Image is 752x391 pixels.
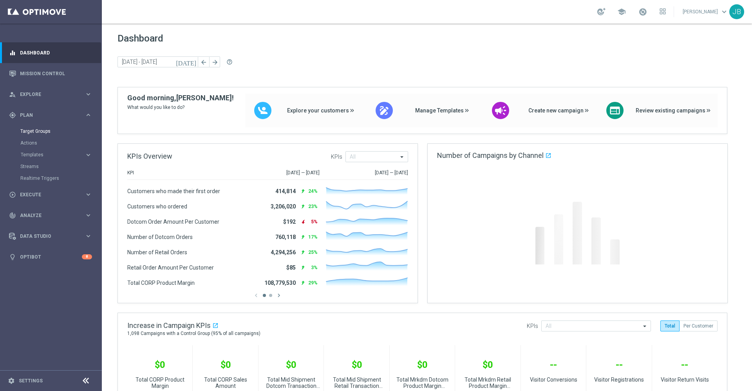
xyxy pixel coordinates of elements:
i: equalizer [9,49,16,56]
span: Analyze [20,213,85,218]
a: Actions [20,140,81,146]
i: keyboard_arrow_right [85,191,92,198]
div: Mission Control [9,63,92,84]
div: Analyze [9,212,85,219]
span: Data Studio [20,234,85,239]
button: lightbulb Optibot 8 [9,254,92,260]
div: Execute [9,191,85,198]
i: keyboard_arrow_right [85,151,92,159]
a: Settings [19,378,43,383]
button: track_changes Analyze keyboard_arrow_right [9,212,92,219]
span: keyboard_arrow_down [720,7,728,16]
div: JB [729,4,744,19]
div: Plan [9,112,85,119]
div: Streams [20,161,101,172]
i: track_changes [9,212,16,219]
i: gps_fixed [9,112,16,119]
a: Realtime Triggers [20,175,81,181]
span: Plan [20,113,85,118]
i: keyboard_arrow_right [85,111,92,119]
div: Target Groups [20,125,101,137]
i: settings [8,377,15,384]
i: play_circle_outline [9,191,16,198]
div: 8 [82,254,92,259]
i: lightbulb [9,253,16,261]
a: Mission Control [20,63,92,84]
div: Templates [21,152,85,157]
span: school [617,7,626,16]
a: Streams [20,163,81,170]
div: Actions [20,137,101,149]
span: Execute [20,192,85,197]
button: Mission Control [9,71,92,77]
div: Templates [20,149,101,161]
i: keyboard_arrow_right [85,212,92,219]
a: Target Groups [20,128,81,134]
div: Data Studio [9,233,85,240]
button: gps_fixed Plan keyboard_arrow_right [9,112,92,118]
button: Data Studio keyboard_arrow_right [9,233,92,239]
i: person_search [9,91,16,98]
div: Explore [9,91,85,98]
button: Templates keyboard_arrow_right [20,152,92,158]
span: Templates [21,152,77,157]
span: Explore [20,92,85,97]
div: Realtime Triggers [20,172,101,184]
i: keyboard_arrow_right [85,91,92,98]
button: person_search Explore keyboard_arrow_right [9,91,92,98]
button: play_circle_outline Execute keyboard_arrow_right [9,192,92,198]
a: Optibot [20,246,82,267]
a: [PERSON_NAME]keyboard_arrow_down [682,6,729,18]
i: keyboard_arrow_right [85,232,92,240]
div: Optibot [9,246,92,267]
button: equalizer Dashboard [9,50,92,56]
div: Dashboard [9,42,92,63]
a: Dashboard [20,42,92,63]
